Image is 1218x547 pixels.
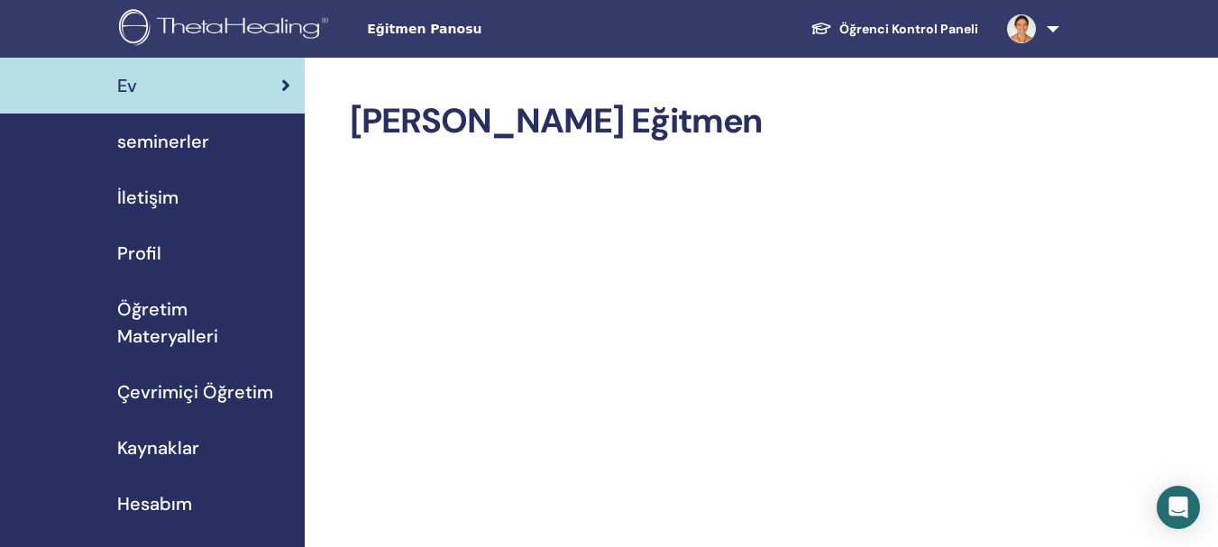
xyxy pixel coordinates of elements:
span: İletişim [117,184,179,211]
a: Öğrenci Kontrol Paneli [796,13,993,46]
span: Çevrimiçi Öğretim [117,378,273,406]
img: logo.png [119,9,334,50]
div: Open Intercom Messenger [1157,486,1200,529]
span: Öğretim Materyalleri [117,296,290,350]
h2: [PERSON_NAME] Eğitmen [350,101,1056,142]
span: Profil [117,240,161,267]
span: seminerler [117,128,209,155]
span: Hesabım [117,490,192,517]
img: graduation-cap-white.svg [810,21,832,36]
span: Eğitmen Panosu [367,20,637,39]
img: default.jpg [1007,14,1036,43]
span: Kaynaklar [117,434,199,461]
span: Ev [117,72,137,99]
